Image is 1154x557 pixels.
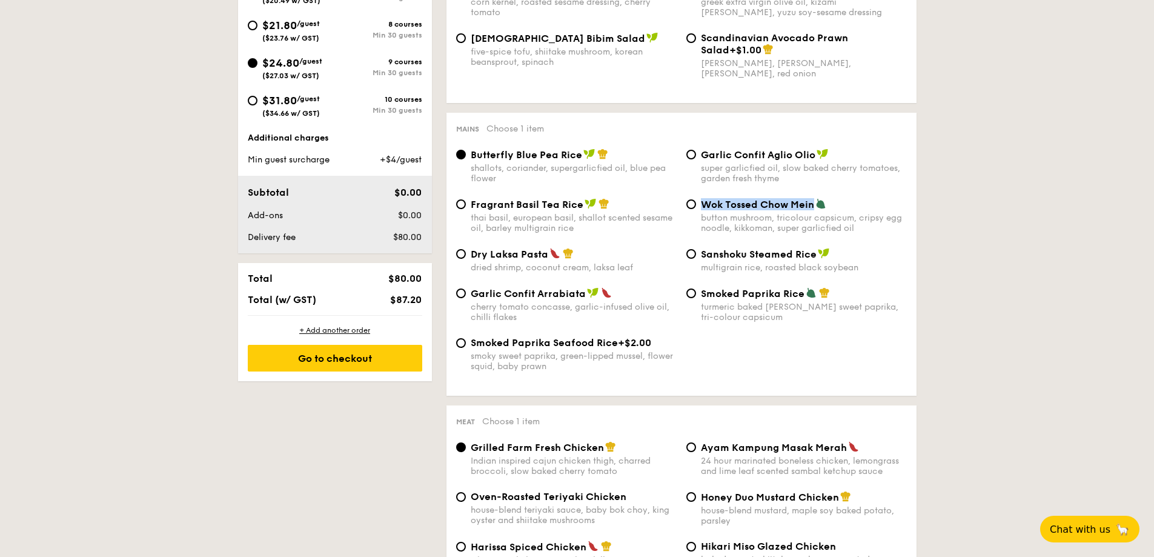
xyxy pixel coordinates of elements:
[297,95,320,103] span: /guest
[456,199,466,209] input: Fragrant Basil Tea Ricethai basil, european basil, shallot scented sesame oil, barley multigrain ...
[819,287,830,298] img: icon-chef-hat.a58ddaea.svg
[262,109,320,118] span: ($34.66 w/ GST)
[729,44,761,56] span: +$1.00
[262,34,319,42] span: ($23.76 w/ GST)
[248,345,422,372] div: Go to checkout
[686,492,696,502] input: Honey Duo Mustard Chickenhouse-blend mustard, maple soy baked potato, parsley
[840,491,851,502] img: icon-chef-hat.a58ddaea.svg
[686,150,696,159] input: Garlic Confit Aglio Oliosuper garlicfied oil, slow baked cherry tomatoes, garden fresh thyme
[456,150,466,159] input: Butterfly Blue Pea Riceshallots, coriander, supergarlicfied oil, blue pea flower
[848,441,859,452] img: icon-spicy.37a8142b.svg
[701,199,814,210] span: Wok Tossed Chow Mein
[248,58,257,68] input: $24.80/guest($27.03 w/ GST)9 coursesMin 30 guests
[818,248,830,259] img: icon-vegan.f8ff3823.svg
[456,33,466,43] input: [DEMOGRAPHIC_DATA] Bibim Saladfive-spice tofu, shiitake mushroom, korean beansprout, spinach
[701,288,804,299] span: Smoked Paprika Rice
[398,210,422,221] span: $0.00
[471,47,677,67] div: five-spice tofu, shiitake mushroom, korean beansprout, spinach
[471,149,582,161] span: Butterfly Blue Pea Rice
[686,199,696,209] input: Wok Tossed Chow Meinbutton mushroom, tricolour capsicum, cripsy egg noodle, kikkoman, super garli...
[248,210,283,221] span: Add-ons
[262,72,319,80] span: ($27.03 w/ GST)
[605,441,616,452] img: icon-chef-hat.a58ddaea.svg
[456,542,466,552] input: Harissa Spiced Chickenafrican-style harissa, ancho chilli pepper, oven-roasted zucchini and carrot
[471,248,548,260] span: Dry Laksa Pasta
[701,505,907,526] div: house-blend mustard, maple soy baked potato, parsley
[701,456,907,476] div: 24 hour marinated boneless chicken, lemongrass and lime leaf scented sambal ketchup sauce
[1115,522,1130,536] span: 🦙
[549,248,560,259] img: icon-spicy.37a8142b.svg
[1050,524,1110,535] span: Chat with us
[380,155,422,165] span: +$4/guest
[597,148,608,159] img: icon-chef-hat.a58ddaea.svg
[248,294,316,305] span: Total (w/ GST)
[297,19,320,28] span: /guest
[471,213,677,233] div: thai basil, european basil, shallot scented sesame oil, barley multigrain rice
[817,148,829,159] img: icon-vegan.f8ff3823.svg
[456,492,466,502] input: Oven-Roasted Teriyaki Chickenhouse-blend teriyaki sauce, baby bok choy, king oyster and shiitake ...
[686,542,696,552] input: Hikari Miso Glazed Chickenbaked carrot, shiitake mushroom, roasted sesame seed, spring onion
[456,289,466,298] input: Garlic Confit Arrabiatacherry tomato concasse, garlic-infused olive oil, chilli flakes
[618,337,651,349] span: +$2.00
[335,95,422,104] div: 10 courses
[456,338,466,348] input: Smoked Paprika Seafood Rice+$2.00smoky sweet paprika, green-lipped mussel, flower squid, baby prawn
[686,289,696,298] input: Smoked Paprika Riceturmeric baked [PERSON_NAME] sweet paprika, tri-colour capsicum
[248,325,422,335] div: + Add another order
[585,198,597,209] img: icon-vegan.f8ff3823.svg
[471,288,586,299] span: Garlic Confit Arrabiata
[248,187,289,198] span: Subtotal
[456,418,475,426] span: Meat
[393,232,422,242] span: $80.00
[588,541,599,552] img: icon-spicy.37a8142b.svg
[248,96,257,105] input: $31.80/guest($34.66 w/ GST)10 coursesMin 30 guests
[335,58,422,66] div: 9 courses
[563,248,574,259] img: icon-chef-hat.a58ddaea.svg
[701,213,907,233] div: button mushroom, tricolour capsicum, cripsy egg noodle, kikkoman, super garlicfied oil
[686,33,696,43] input: Scandinavian Avocado Prawn Salad+$1.00[PERSON_NAME], [PERSON_NAME], [PERSON_NAME], red onion
[701,149,815,161] span: Garlic Confit Aglio Olio
[471,491,626,502] span: Oven-Roasted Teriyaki Chicken
[1040,516,1139,542] button: Chat with us🦙
[599,198,609,209] img: icon-chef-hat.a58ddaea.svg
[701,58,907,79] div: [PERSON_NAME], [PERSON_NAME], [PERSON_NAME], red onion
[248,232,296,242] span: Delivery fee
[701,492,839,503] span: Honey Duo Mustard Chicken
[601,541,612,552] img: icon-chef-hat.a58ddaea.svg
[248,132,422,144] div: Additional charges
[335,31,422,39] div: Min 30 guests
[456,249,466,259] input: Dry Laksa Pastadried shrimp, coconut cream, laksa leaf
[471,337,618,349] span: Smoked Paprika Seafood Rice
[262,94,297,107] span: $31.80
[686,249,696,259] input: Sanshoku Steamed Ricemultigrain rice, roasted black soybean
[394,187,422,198] span: $0.00
[471,456,677,476] div: Indian inspired cajun chicken thigh, charred broccoli, slow baked cherry tomato
[471,541,586,553] span: Harissa Spiced Chicken
[388,273,422,284] span: $80.00
[262,19,297,32] span: $21.80
[701,541,836,552] span: Hikari Miso Glazed Chicken
[601,287,612,298] img: icon-spicy.37a8142b.svg
[471,302,677,322] div: cherry tomato concasse, garlic-infused olive oil, chilli flakes
[248,21,257,30] input: $21.80/guest($23.76 w/ GST)8 coursesMin 30 guests
[390,294,422,305] span: $87.20
[471,351,677,372] div: smoky sweet paprika, green-lipped mussel, flower squid, baby prawn
[471,163,677,184] div: shallots, coriander, supergarlicfied oil, blue pea flower
[248,155,330,165] span: Min guest surcharge
[262,56,299,70] span: $24.80
[335,106,422,115] div: Min 30 guests
[815,198,826,209] img: icon-vegetarian.fe4039eb.svg
[482,416,540,427] span: Choose 1 item
[486,124,544,134] span: Choose 1 item
[701,442,847,453] span: Ayam Kampung Masak Merah
[806,287,817,298] img: icon-vegetarian.fe4039eb.svg
[456,442,466,452] input: Grilled Farm Fresh ChickenIndian inspired cajun chicken thigh, charred broccoli, slow baked cherr...
[471,33,645,44] span: [DEMOGRAPHIC_DATA] Bibim Salad
[701,163,907,184] div: super garlicfied oil, slow baked cherry tomatoes, garden fresh thyme
[701,262,907,273] div: multigrain rice, roasted black soybean
[299,57,322,65] span: /guest
[583,148,595,159] img: icon-vegan.f8ff3823.svg
[456,125,479,133] span: Mains
[471,442,604,453] span: Grilled Farm Fresh Chicken
[248,273,273,284] span: Total
[686,442,696,452] input: Ayam Kampung Masak Merah24 hour marinated boneless chicken, lemongrass and lime leaf scented samb...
